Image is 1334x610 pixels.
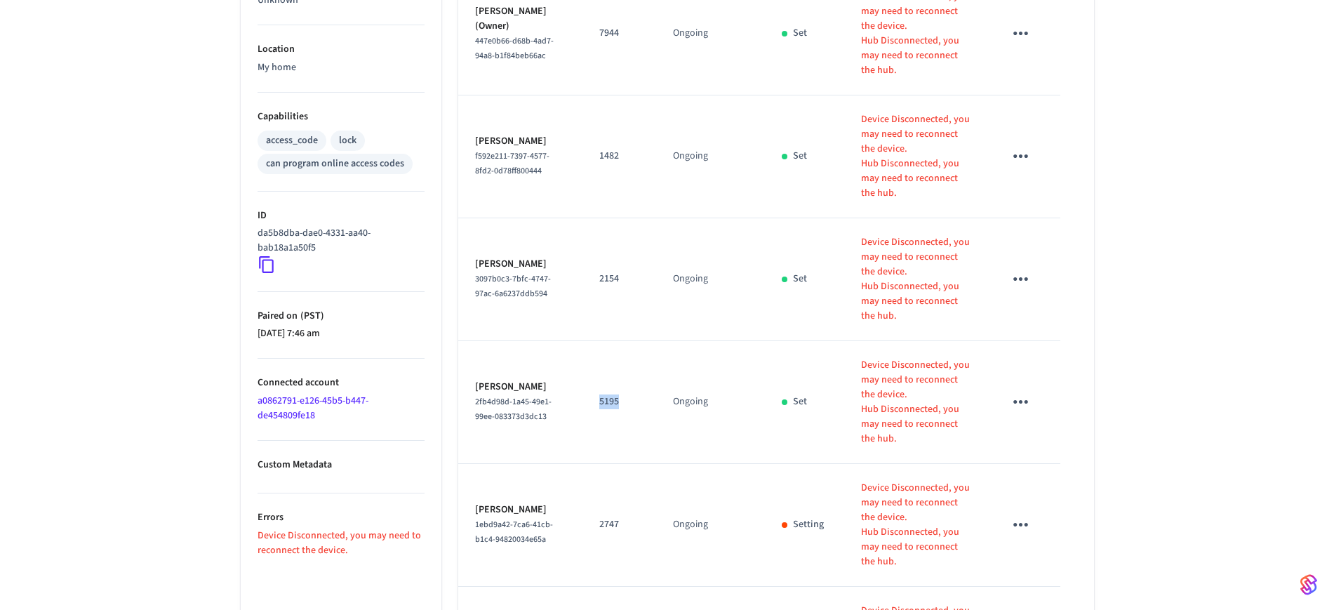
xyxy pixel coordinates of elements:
[258,42,425,57] p: Location
[258,226,419,256] p: da5b8dba-dae0-4331-aa40-bab18a1a50f5
[258,376,425,390] p: Connected account
[793,272,807,286] p: Set
[266,157,404,171] div: can program online access codes
[656,464,765,587] td: Ongoing
[258,309,425,324] p: Paired on
[258,529,425,558] p: Device Disconnected, you may need to reconnect the device.
[258,208,425,223] p: ID
[861,525,971,569] p: Hub Disconnected, you may need to reconnect the hub.
[266,133,318,148] div: access_code
[793,26,807,41] p: Set
[258,510,425,525] p: Errors
[599,517,639,532] p: 2747
[861,481,971,525] p: Device Disconnected, you may need to reconnect the device.
[339,133,356,148] div: lock
[656,95,765,218] td: Ongoing
[475,134,566,149] p: [PERSON_NAME]
[656,218,765,341] td: Ongoing
[475,396,552,423] span: 2fb4d98d-1a45-49e1-99ee-083373d3dc13
[1300,573,1317,596] img: SeamLogoGradient.69752ec5.svg
[475,380,566,394] p: [PERSON_NAME]
[599,149,639,164] p: 1482
[475,257,566,272] p: [PERSON_NAME]
[258,394,368,423] a: a0862791-e126-45b5-b447-de454809fe18
[475,35,554,62] span: 447e0b66-d68b-4ad7-94a8-b1f84beb66ac
[861,112,971,157] p: Device Disconnected, you may need to reconnect the device.
[599,272,639,286] p: 2154
[475,519,553,545] span: 1ebd9a42-7ca6-41cb-b1c4-94820034e65a
[861,402,971,446] p: Hub Disconnected, you may need to reconnect the hub.
[793,517,824,532] p: Setting
[298,309,324,323] span: ( PST )
[258,60,425,75] p: My home
[599,26,639,41] p: 7944
[793,394,807,409] p: Set
[475,150,549,177] span: f592e211-7397-4577-8fd2-0d78ff800444
[258,110,425,124] p: Capabilities
[656,341,765,464] td: Ongoing
[475,273,551,300] span: 3097b0c3-7bfc-4747-97ac-6a6237ddb594
[793,149,807,164] p: Set
[861,358,971,402] p: Device Disconnected, you may need to reconnect the device.
[599,394,639,409] p: 5195
[861,34,971,78] p: Hub Disconnected, you may need to reconnect the hub.
[475,503,566,517] p: [PERSON_NAME]
[258,326,425,341] p: [DATE] 7:46 am
[861,279,971,324] p: Hub Disconnected, you may need to reconnect the hub.
[861,157,971,201] p: Hub Disconnected, you may need to reconnect the hub.
[861,235,971,279] p: Device Disconnected, you may need to reconnect the device.
[475,4,566,34] p: [PERSON_NAME] (Owner)
[258,458,425,472] p: Custom Metadata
